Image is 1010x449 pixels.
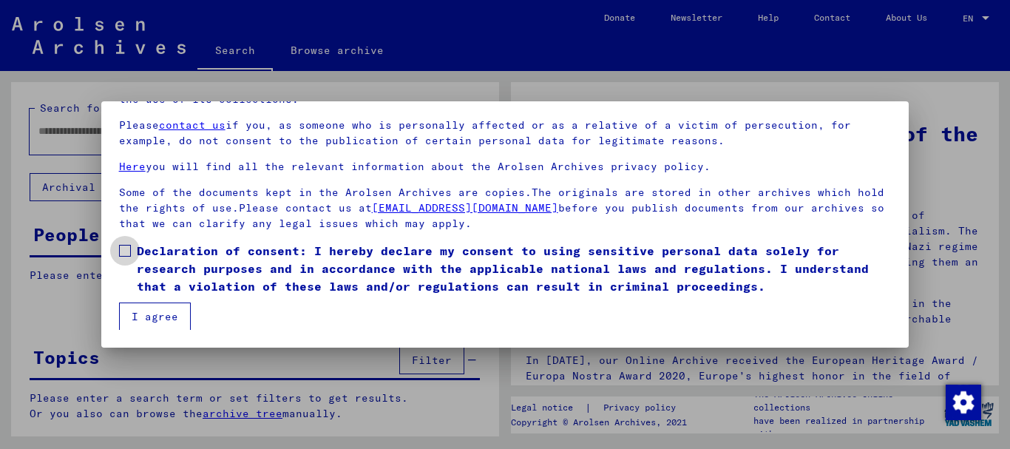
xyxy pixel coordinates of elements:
a: Here [119,160,146,173]
span: Declaration of consent: I hereby declare my consent to using sensitive personal data solely for r... [137,242,892,295]
img: Change consent [946,385,981,420]
p: Please if you, as someone who is personally affected or as a relative of a victim of persecution,... [119,118,892,149]
a: [EMAIL_ADDRESS][DOMAIN_NAME] [372,201,558,215]
p: you will find all the relevant information about the Arolsen Archives privacy policy. [119,159,892,175]
p: Some of the documents kept in the Arolsen Archives are copies.The originals are stored in other a... [119,185,892,232]
a: contact us [159,118,226,132]
button: I agree [119,303,191,331]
